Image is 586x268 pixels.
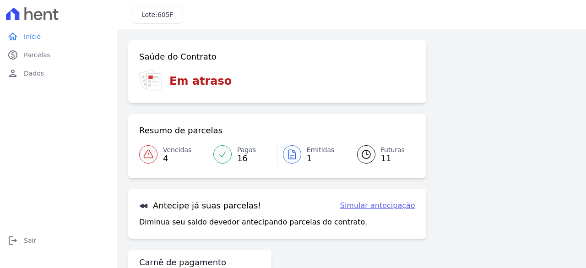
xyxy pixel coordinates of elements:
[7,31,18,42] i: home
[307,155,335,162] span: 1
[381,155,405,162] span: 11
[381,145,405,155] span: Futuras
[24,50,50,60] span: Parcelas
[307,145,335,155] span: Emitidas
[163,145,191,155] span: Vencidas
[346,142,415,167] a: Futuras 11
[24,236,36,245] span: Sair
[4,231,114,250] a: logoutSair
[4,64,114,82] a: personDados
[139,125,222,136] h3: Resumo de parcelas
[139,257,226,268] h3: Carnê de pagamento
[139,200,261,211] h3: Antecipe já suas parcelas!
[7,49,18,60] i: paid
[277,142,346,167] a: Emitidas 1
[141,10,174,20] h3: Lote:
[237,155,256,162] span: 16
[139,51,217,62] h3: Saúde do Contrato
[169,73,232,89] h3: Em atraso
[139,217,367,228] p: Diminua seu saldo devedor antecipando parcelas do contrato.
[340,200,415,211] a: Simular antecipação
[24,32,41,41] span: Início
[208,142,277,167] a: Pagas 16
[7,235,18,246] i: logout
[237,145,256,155] span: Pagas
[7,68,18,79] i: person
[24,69,44,78] span: Dados
[157,11,174,18] span: 605F
[139,142,208,167] a: Vencidas 4
[4,27,114,46] a: homeInício
[4,46,114,64] a: paidParcelas
[163,155,191,162] span: 4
